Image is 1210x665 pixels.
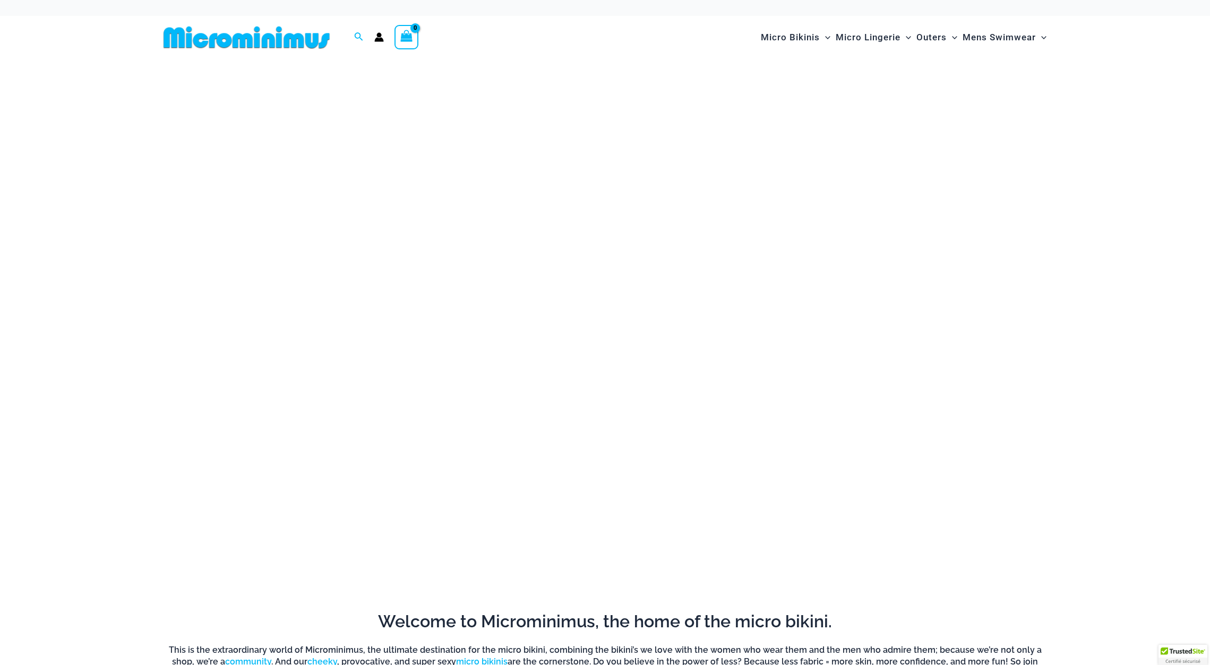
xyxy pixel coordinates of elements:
span: Menu Toggle [1036,24,1046,51]
a: Mens SwimwearMenu ToggleMenu Toggle [960,21,1049,54]
a: Account icon link [374,32,384,42]
span: Outers [916,24,947,51]
img: MM SHOP LOGO FLAT [159,25,334,49]
a: Search icon link [354,31,364,44]
a: View Shopping Cart, empty [394,25,419,49]
nav: Site Navigation [757,20,1051,55]
div: TrustedSite Certified [1158,645,1207,665]
a: OutersMenu ToggleMenu Toggle [914,21,960,54]
h2: Welcome to Microminimus, the home of the micro bikini. [167,610,1043,633]
span: Menu Toggle [947,24,957,51]
span: Micro Bikinis [761,24,820,51]
a: Micro LingerieMenu ToggleMenu Toggle [833,21,914,54]
span: Micro Lingerie [836,24,900,51]
span: Menu Toggle [900,24,911,51]
a: Micro BikinisMenu ToggleMenu Toggle [758,21,833,54]
span: Menu Toggle [820,24,830,51]
span: Mens Swimwear [963,24,1036,51]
